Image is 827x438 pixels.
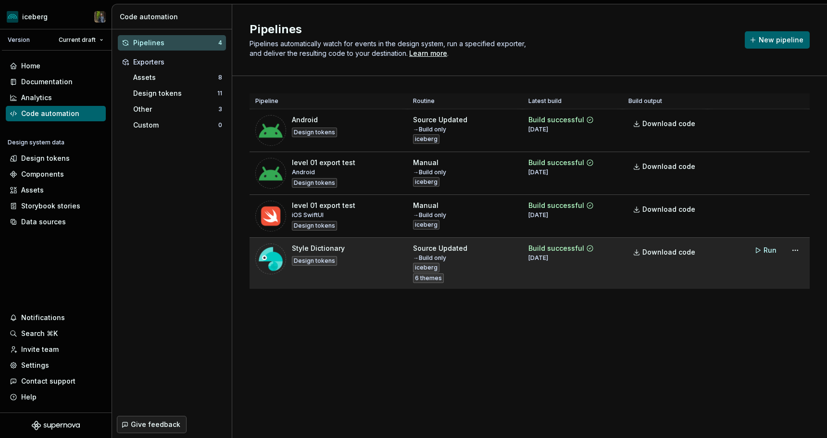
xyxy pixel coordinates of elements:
[94,11,106,23] img: Simon Désilets
[628,158,702,175] a: Download code
[528,115,584,125] div: Build successful
[642,247,695,257] span: Download code
[628,201,702,218] a: Download code
[133,38,218,48] div: Pipelines
[6,214,106,230] a: Data sources
[628,115,702,132] a: Download code
[413,168,446,176] div: → Build only
[218,74,222,81] div: 8
[21,109,79,118] div: Code automation
[292,158,355,167] div: level 01 export test
[292,256,337,266] div: Design tokens
[6,310,106,325] button: Notifications
[292,211,324,219] div: iOS SwiftUI
[292,178,337,188] div: Design tokens
[218,39,222,47] div: 4
[6,326,106,341] button: Search ⌘K
[413,177,439,187] div: iceberg
[21,329,58,338] div: Search ⌘K
[523,93,623,109] th: Latest build
[642,162,695,171] span: Download code
[21,376,75,386] div: Contact support
[133,120,218,130] div: Custom
[415,274,442,282] span: 6 themes
[528,211,548,219] div: [DATE]
[292,244,345,253] div: Style Dictionary
[129,86,226,101] button: Design tokens11
[6,182,106,198] a: Assets
[133,73,218,82] div: Assets
[129,70,226,85] button: Assets8
[21,345,59,354] div: Invite team
[750,242,783,259] button: Run
[32,421,80,430] svg: Supernova Logo
[759,35,803,45] span: New pipeline
[413,201,439,210] div: Manual
[292,221,337,231] div: Design tokens
[129,102,226,117] button: Other3
[413,263,439,272] div: iceberg
[292,201,355,210] div: level 01 export test
[413,134,439,144] div: iceberg
[413,244,467,253] div: Source Updated
[408,50,449,57] span: .
[292,168,315,176] div: Android
[413,211,446,219] div: → Build only
[413,158,439,167] div: Manual
[642,205,695,214] span: Download code
[413,126,446,133] div: → Build only
[642,119,695,129] span: Download code
[6,90,106,105] a: Analytics
[21,392,37,402] div: Help
[623,93,707,109] th: Build output
[117,416,187,433] button: Give feedback
[21,169,64,179] div: Components
[528,158,584,167] div: Build successful
[6,342,106,357] a: Invite team
[528,126,548,133] div: [DATE]
[250,22,733,37] h2: Pipelines
[7,11,18,23] img: 418c6d47-6da6-4103-8b13-b5999f8989a1.png
[528,254,548,262] div: [DATE]
[6,58,106,74] a: Home
[21,217,66,227] div: Data sources
[6,358,106,373] a: Settings
[413,254,446,262] div: → Build only
[409,49,447,58] a: Learn more
[118,35,226,51] button: Pipelines4
[413,115,467,125] div: Source Updated
[528,168,548,176] div: [DATE]
[133,104,218,114] div: Other
[133,57,222,67] div: Exporters
[21,93,52,103] div: Analytics
[133,89,217,98] div: Design tokens
[21,61,40,71] div: Home
[250,93,407,109] th: Pipeline
[218,121,222,129] div: 0
[129,117,226,133] button: Custom0
[21,361,49,370] div: Settings
[292,115,318,125] div: Android
[407,93,523,109] th: Routine
[8,36,30,44] div: Version
[6,74,106,90] a: Documentation
[6,151,106,166] a: Design tokens
[21,201,80,211] div: Storybook stories
[2,6,110,27] button: icebergSimon Désilets
[528,201,584,210] div: Build successful
[54,33,108,47] button: Current draft
[8,139,64,146] div: Design system data
[21,154,70,163] div: Design tokens
[6,198,106,214] a: Storybook stories
[6,106,106,121] a: Code automation
[217,90,222,97] div: 11
[131,420,180,429] span: Give feedback
[292,128,337,137] div: Design tokens
[21,77,73,87] div: Documentation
